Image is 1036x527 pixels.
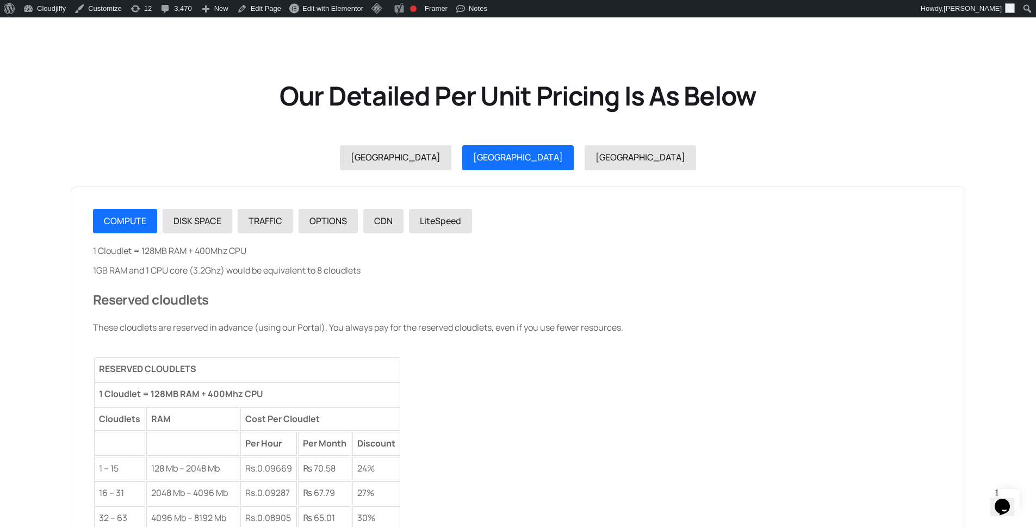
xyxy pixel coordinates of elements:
span: 0.08905 [257,512,291,524]
td: 16 – 31 [94,481,145,505]
td: ₨ 70.58 [298,457,351,481]
td: Rs. [240,481,297,505]
td: 2048 Mb – 4096 Mb [146,481,239,505]
td: 24% [352,457,400,481]
td: Per Hour [240,432,297,456]
span: [GEOGRAPHIC_DATA] [351,151,441,163]
td: Discount [352,432,400,456]
span: DISK SPACE [173,215,221,227]
span: COMPUTE [104,215,146,227]
a: view our detailed pricing below [605,6,726,18]
div: Focus keyphrase not set [410,5,417,12]
th: RESERVED CLOUDLETS [94,357,400,381]
span: Note: [284,6,314,18]
div: 1 Cloudlet = 128MB RAM + 400Mhz CPU 1GB RAM and 1 CPU core (3.2Ghz) would be equivalent to 8 clou... [93,244,943,334]
td: RAM [146,407,239,431]
span: 0.09287 [257,487,290,499]
span: OPTIONS [309,215,347,227]
span: [GEOGRAPHIC_DATA] [473,151,563,163]
span: Edit with Elementor [302,4,363,13]
span: CDN [374,215,393,227]
td: 1 Cloudlet = 128MB RAM + 400Mhz CPU [94,382,400,406]
td: Cost Per Cloudlet [240,407,400,431]
td: Cloudlets [94,407,145,431]
span: [GEOGRAPHIC_DATA] [595,151,685,163]
span: [PERSON_NAME] [944,4,1002,13]
td: Rs. [240,457,297,481]
td: 1 – 15 [94,457,145,481]
h2: Our Detailed Per Unit Pricing Is As Below [65,79,971,113]
iframe: chat widget [990,483,1025,516]
span: LiteSpeed [420,215,461,227]
td: Per Month [298,432,351,456]
span: 0.09669 [257,462,292,474]
span: Reserved cloudlets [93,290,208,308]
td: 27% [352,481,400,505]
span: TRAFFIC [249,215,282,227]
td: 128 Mb – 2048 Mb [146,457,239,481]
td: ₨ 67.79 [298,481,351,505]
